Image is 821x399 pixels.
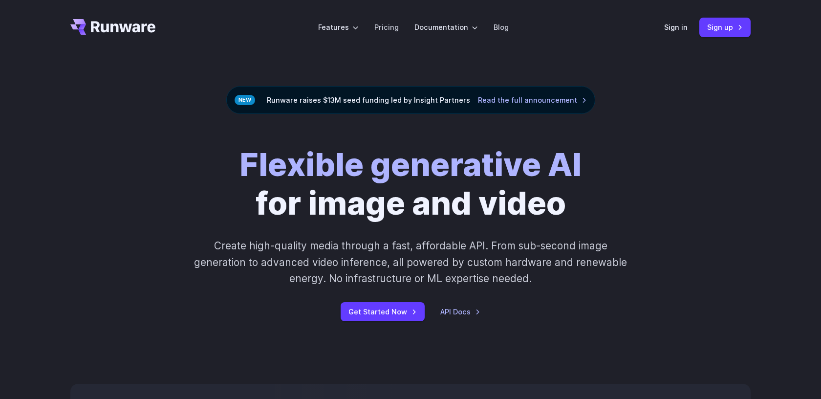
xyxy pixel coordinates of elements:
a: Sign in [664,22,688,33]
div: Runware raises $13M seed funding led by Insight Partners [226,86,595,114]
label: Documentation [414,22,478,33]
a: Pricing [374,22,399,33]
p: Create high-quality media through a fast, affordable API. From sub-second image generation to adv... [193,238,628,287]
a: Sign up [699,18,751,37]
a: Blog [494,22,509,33]
h1: for image and video [239,145,582,222]
label: Features [318,22,359,33]
strong: Flexible generative AI [239,145,582,184]
a: Read the full announcement [478,94,587,106]
a: Get Started Now [341,302,425,321]
a: Go to / [70,19,155,35]
a: API Docs [440,306,480,317]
